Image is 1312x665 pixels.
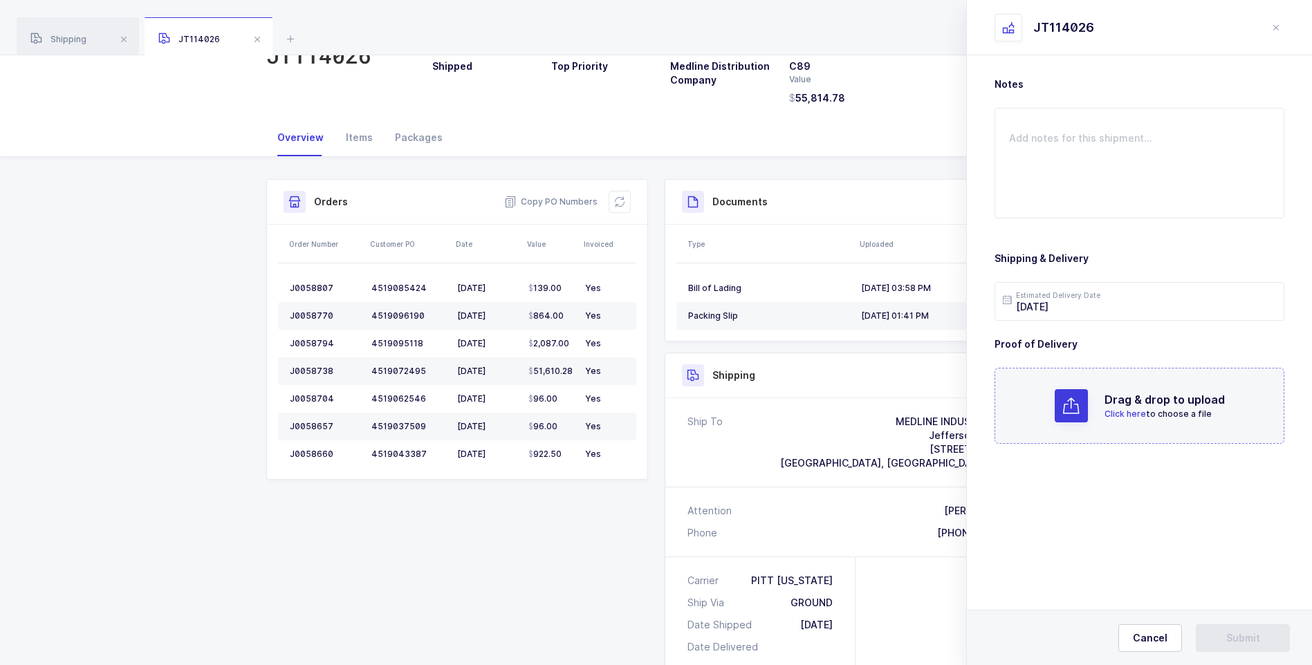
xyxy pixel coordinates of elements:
[789,73,891,86] div: Value
[457,393,517,404] div: [DATE]
[687,415,723,470] div: Ship To
[1105,408,1225,420] p: to choose a file
[688,310,850,321] div: Packing Slip
[384,119,454,156] div: Packages
[528,338,569,349] span: 2,087.00
[780,457,1023,469] span: [GEOGRAPHIC_DATA], [GEOGRAPHIC_DATA], 47130
[800,618,833,632] div: [DATE]
[1268,19,1284,36] button: close drawer
[780,415,1023,429] div: MEDLINE INDUSTRIES, INC.
[789,59,891,73] h3: C89
[860,238,1031,250] div: Uploaded
[457,421,517,432] div: [DATE]
[314,195,348,209] h3: Orders
[290,310,360,321] div: J0058770
[371,366,446,377] div: 4519072495
[289,238,362,250] div: Order Number
[944,504,1023,518] div: [PERSON_NAME]
[585,310,601,321] span: Yes
[584,238,632,250] div: Invoiced
[1133,631,1167,645] span: Cancel
[712,368,755,382] h3: Shipping
[687,504,732,518] div: Attention
[371,421,446,432] div: 4519037509
[1105,409,1146,419] span: Click here
[527,238,575,250] div: Value
[457,310,517,321] div: [DATE]
[1196,624,1290,652] button: Submit
[457,449,517,460] div: [DATE]
[687,526,717,540] div: Phone
[290,366,360,377] div: J0058738
[585,449,601,459] span: Yes
[528,393,557,404] span: 96.00
[290,421,360,432] div: J0058657
[995,77,1284,91] h3: Notes
[1118,624,1182,652] button: Cancel
[457,338,517,349] div: [DATE]
[995,337,1284,351] h3: Proof of Delivery
[266,119,335,156] div: Overview
[290,338,360,349] div: J0058794
[789,91,845,105] span: 55,814.78
[687,618,757,632] div: Date Shipped
[335,119,384,156] div: Items
[30,34,86,44] span: Shipping
[290,393,360,404] div: J0058704
[712,195,768,209] h3: Documents
[687,640,764,654] div: Date Delivered
[585,421,601,431] span: Yes
[791,596,833,610] div: GROUND
[687,596,730,610] div: Ship Via
[528,366,573,377] span: 51,610.28
[861,310,1023,321] div: [DATE] 01:41 PM
[861,283,1023,294] div: [DATE] 03:58 PM
[670,59,773,87] h3: Medline Distribution Company
[432,59,535,73] h3: Shipped
[551,59,654,73] h3: Top Priority
[1033,19,1094,36] div: JT114026
[585,283,601,293] span: Yes
[751,574,833,588] div: PITT [US_STATE]
[1105,391,1225,408] h2: Drag & drop to upload
[995,252,1284,265] h3: Shipping & Delivery
[937,526,1023,540] div: [PHONE_NUMBER]
[158,34,220,44] span: JT114026
[371,449,446,460] div: 4519043387
[504,195,598,209] button: Copy PO Numbers
[528,283,562,294] span: 139.00
[528,449,562,460] span: 922.50
[585,393,601,404] span: Yes
[371,310,446,321] div: 4519096190
[290,449,360,460] div: J0058660
[585,366,601,376] span: Yes
[528,310,564,321] span: 864.00
[371,338,446,349] div: 4519095118
[456,238,519,250] div: Date
[371,283,446,294] div: 4519085424
[528,421,557,432] span: 96.00
[585,338,601,348] span: Yes
[687,238,851,250] div: Type
[688,283,850,294] div: Bill of Lading
[371,393,446,404] div: 4519062546
[687,574,724,588] div: Carrier
[370,238,447,250] div: Customer PO
[780,442,1023,456] div: [STREET_ADDRESS]
[780,429,1023,442] div: Jeffersonville- C89
[290,283,360,294] div: J0058807
[457,283,517,294] div: [DATE]
[1226,631,1260,645] span: Submit
[457,366,517,377] div: [DATE]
